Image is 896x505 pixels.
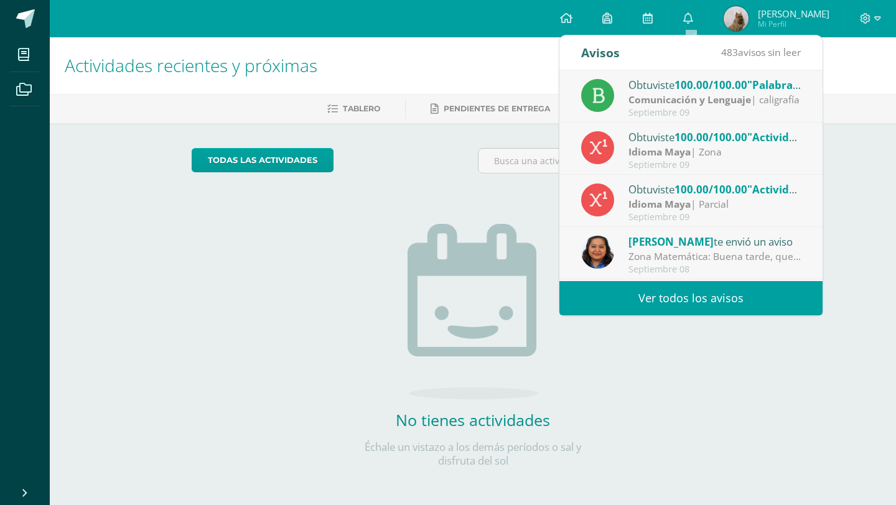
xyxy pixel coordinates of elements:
[628,93,801,107] div: | caligrafía
[192,148,334,172] a: todas las Actividades
[444,104,550,113] span: Pendientes de entrega
[674,182,747,197] span: 100.00/100.00
[431,99,550,119] a: Pendientes de entrega
[581,35,620,70] div: Avisos
[758,7,829,20] span: [PERSON_NAME]
[628,264,801,275] div: Septiembre 08
[721,45,801,59] span: avisos sin leer
[628,145,801,159] div: | Zona
[348,440,597,468] p: Échale un vistazo a los demás períodos o sal y disfruta del sol
[724,6,749,31] img: f9679ad0f42d96d7e7dcf6709ddc72a6.png
[628,76,801,93] div: Obtuviste en
[559,281,823,315] a: Ver todos los avisos
[628,197,801,211] div: | Parcial
[721,45,738,59] span: 483
[327,99,380,119] a: Tablero
[628,93,751,106] strong: Comunicación y Lenguaje
[478,149,754,173] input: Busca una actividad próxima aquí...
[628,234,714,249] span: [PERSON_NAME]
[674,130,747,144] span: 100.00/100.00
[408,224,538,399] img: no_activities.png
[628,249,801,264] div: Zona Matemática: Buena tarde, queridos padres de familia, les informo que ya llevamos 34 Pts de z...
[747,78,851,92] span: "Palabras con V y b"
[628,197,691,211] strong: Idioma Maya
[343,104,380,113] span: Tablero
[581,236,614,269] img: 69811a18efaaf8681e80bc1d2c1e08b6.png
[758,19,829,29] span: Mi Perfil
[628,233,801,249] div: te envió un aviso
[348,409,597,430] h2: No tienes actividades
[674,78,747,92] span: 100.00/100.00
[628,160,801,170] div: Septiembre 09
[628,145,691,159] strong: Idioma Maya
[628,181,801,197] div: Obtuviste en
[628,212,801,223] div: Septiembre 09
[628,129,801,145] div: Obtuviste en
[628,108,801,118] div: Septiembre 09
[65,53,317,77] span: Actividades recientes y próximas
